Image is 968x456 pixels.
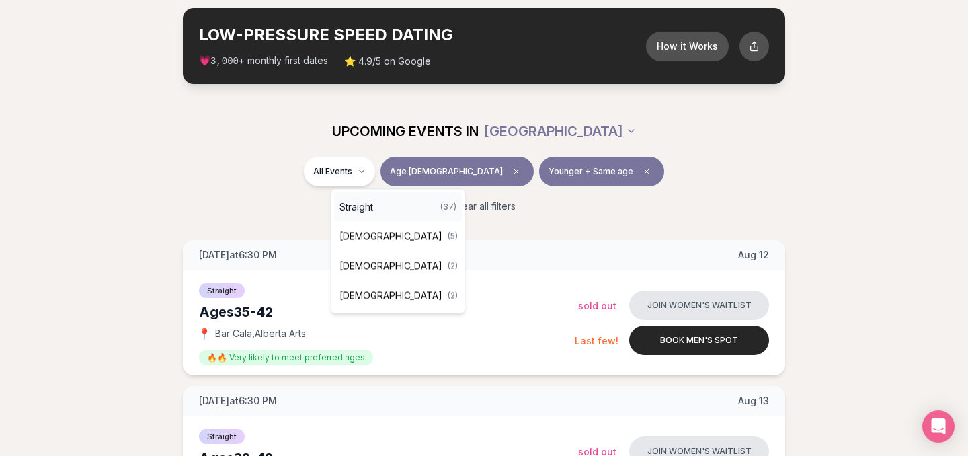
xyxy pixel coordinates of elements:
span: ( 2 ) [448,291,458,301]
span: Straight [339,200,373,214]
span: ( 37 ) [440,202,456,213]
span: [DEMOGRAPHIC_DATA] [339,289,442,303]
span: [DEMOGRAPHIC_DATA] [339,260,442,273]
span: ( 5 ) [448,231,458,242]
span: [DEMOGRAPHIC_DATA] [339,230,442,243]
span: ( 2 ) [448,261,458,272]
